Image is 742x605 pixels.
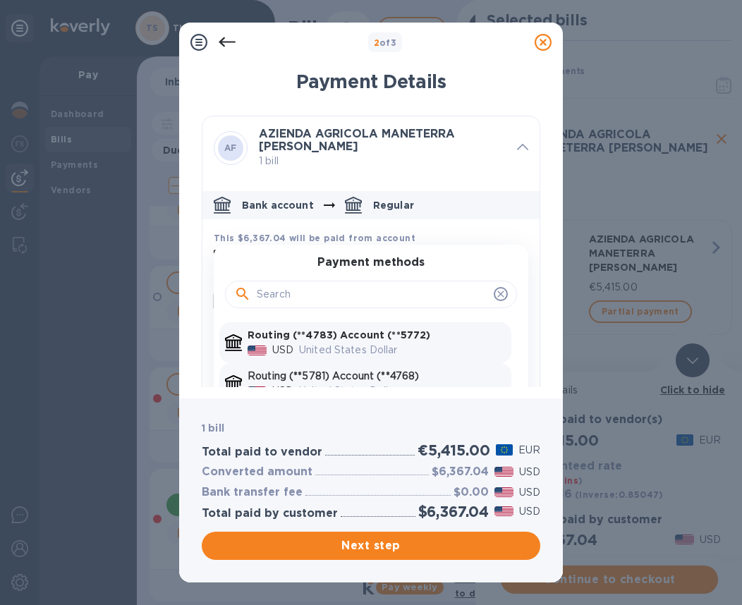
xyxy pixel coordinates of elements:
p: Bank account [242,198,314,212]
b: AF [224,142,237,153]
h3: Bank transfer fee [202,486,303,499]
h3: $0.00 [454,486,489,499]
h3: Total paid to vendor [202,446,322,459]
img: USD [494,487,513,497]
input: Search [257,284,488,305]
p: United States Dollar [299,343,506,357]
button: Next step [202,532,540,560]
p: 1 bill [259,154,506,169]
img: USD [494,506,513,516]
p: USD [519,504,540,519]
b: Routing (**4783) Account (**5772) [248,329,430,341]
p: Routing (**5781) Account (**4768) [248,369,506,384]
p: EUR [518,443,540,458]
div: default-method [202,185,540,455]
h3: $6,367.04 [432,465,489,479]
span: 2 [374,37,379,48]
h1: Payment Details [202,71,540,93]
h3: Payment methods [317,256,425,269]
b: of 3 [374,37,397,48]
img: USD [248,386,267,396]
p: Regular [373,198,414,212]
img: USD [248,346,267,355]
img: USD [494,467,513,477]
div: AFAZIENDA AGRICOLA MANETERRA [PERSON_NAME] 1 bill [202,116,540,180]
h2: €5,415.00 [418,441,489,459]
p: United States Dollar [299,384,506,398]
h2: $6,367.04 [418,503,489,520]
b: This $6,367.04 will be paid from account [214,233,415,243]
h3: Total paid by customer [202,507,338,520]
p: USD [519,465,540,479]
b: 1 bill [202,422,224,434]
span: Next step [213,537,529,554]
p: USD [272,384,293,398]
b: AZIENDA AGRICOLA MANETERRA [PERSON_NAME] [259,127,455,154]
p: USD [519,485,540,500]
h3: Converted amount [202,465,312,479]
p: USD [272,343,293,357]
